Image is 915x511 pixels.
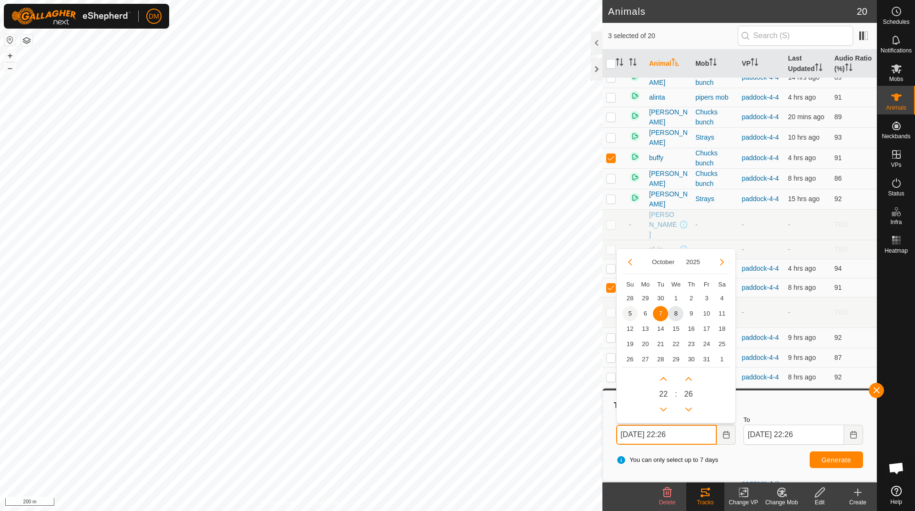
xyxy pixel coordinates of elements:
[788,245,791,253] span: -
[622,352,638,367] span: 26
[788,195,820,203] span: 8 Oct 2025, 6:36 am
[743,415,863,425] label: To
[626,281,634,288] span: Su
[834,113,842,121] span: 89
[751,60,758,67] p-sorticon: Activate to sort
[638,291,653,306] td: 29
[629,131,640,142] img: returning on
[668,306,683,321] td: 8
[653,337,668,352] span: 21
[629,151,640,163] img: returning on
[684,388,693,400] span: 26
[616,60,623,67] p-sorticon: Activate to sort
[714,306,730,321] td: 11
[686,498,724,507] div: Tracks
[649,189,688,209] span: [PERSON_NAME]
[891,162,901,168] span: VPs
[653,291,668,306] td: 30
[788,133,820,141] span: 8 Oct 2025, 11:36 am
[714,291,730,306] td: 4
[653,321,668,337] td: 14
[668,337,683,352] td: 22
[649,107,688,127] span: [PERSON_NAME]
[738,26,853,46] input: Search (S)
[834,334,842,341] span: 92
[839,498,877,507] div: Create
[264,499,299,507] a: Privacy Policy
[742,133,779,141] a: paddock-4-4
[801,498,839,507] div: Edit
[311,499,339,507] a: Contact Us
[695,245,734,255] div: -
[656,371,671,387] p-button: Next Hour
[883,19,909,25] span: Schedules
[688,281,695,288] span: Th
[622,337,638,352] td: 19
[881,48,912,53] span: Notifications
[684,337,699,352] td: 23
[742,284,779,291] a: paddock-4-4
[834,93,842,101] span: 91
[622,291,638,306] span: 28
[659,388,668,400] span: 22
[629,90,640,102] img: returning on
[653,352,668,367] td: 28
[699,352,714,367] td: 31
[834,195,842,203] span: 92
[788,221,791,228] span: -
[788,334,816,341] span: 8 Oct 2025, 1:06 pm
[684,291,699,306] td: 2
[724,498,762,507] div: Change VP
[681,371,696,387] p-button: Next Minute
[742,245,744,253] app-display-virtual-paddock-transition: -
[834,284,842,291] span: 91
[857,4,867,19] span: 20
[638,321,653,337] td: 13
[742,265,779,272] a: paddock-4-4
[742,113,779,121] a: paddock-4-4
[622,321,638,337] td: 12
[649,153,663,163] span: buffy
[834,174,842,182] span: 86
[645,50,691,78] th: Animal
[742,154,779,162] a: paddock-4-4
[668,321,683,337] td: 15
[684,352,699,367] td: 30
[641,281,650,288] span: Mo
[695,220,734,230] div: -
[638,352,653,367] td: 27
[889,76,903,82] span: Mobs
[788,154,816,162] span: 8 Oct 2025, 6:06 pm
[742,308,744,316] app-display-virtual-paddock-transition: -
[4,50,16,61] button: +
[834,308,848,316] span: TBD
[714,352,730,367] td: 1
[608,31,738,41] span: 3 selected of 20
[714,337,730,352] span: 25
[684,321,699,337] td: 16
[629,192,640,204] img: returning on
[742,334,779,341] a: paddock-4-4
[788,174,816,182] span: 8 Oct 2025, 1:36 pm
[4,34,16,46] button: Reset Map
[691,50,738,78] th: Mob
[653,306,668,321] td: 7
[834,133,842,141] span: 93
[834,154,842,162] span: 91
[668,352,683,367] span: 29
[699,306,714,321] td: 10
[831,50,877,78] th: Audio Ratio (%)
[884,248,908,254] span: Heatmap
[834,373,842,381] span: 92
[695,92,734,102] div: pipers mob
[699,321,714,337] span: 17
[622,306,638,321] span: 5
